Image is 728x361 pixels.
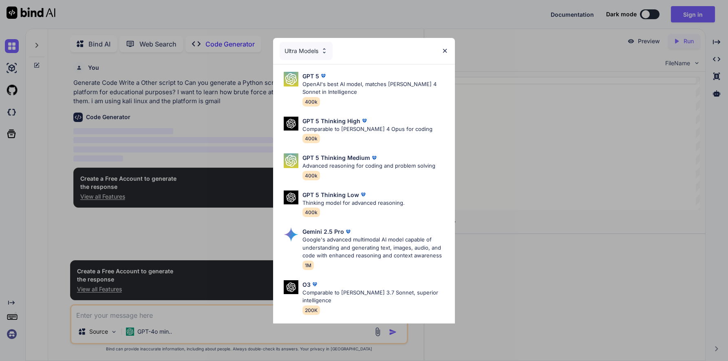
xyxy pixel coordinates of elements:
[321,47,328,54] img: Pick Models
[284,190,298,205] img: Pick Models
[302,280,311,289] p: O3
[370,154,378,162] img: premium
[359,190,367,199] img: premium
[284,227,298,242] img: Pick Models
[441,47,448,54] img: close
[302,208,320,217] span: 400k
[311,280,319,288] img: premium
[284,72,298,86] img: Pick Models
[302,162,435,170] p: Advanced reasoning for coding and problem solving
[302,72,319,80] p: GPT 5
[319,72,327,80] img: premium
[302,134,320,143] span: 400k
[302,306,320,315] span: 200K
[302,117,360,125] p: GPT 5 Thinking High
[302,227,344,236] p: Gemini 2.5 Pro
[280,42,333,60] div: Ultra Models
[302,289,449,305] p: Comparable to [PERSON_NAME] 3.7 Sonnet, superior intelligence
[284,280,298,295] img: Pick Models
[302,190,359,199] p: GPT 5 Thinking Low
[284,117,298,131] img: Pick Models
[344,228,352,236] img: premium
[302,171,320,180] span: 400k
[360,117,368,125] img: premium
[302,236,449,260] p: Google's advanced multimodal AI model capable of understanding and generating text, images, audio...
[302,153,370,162] p: GPT 5 Thinking Medium
[302,199,405,207] p: Thinking model for advanced reasoning.
[302,261,314,270] span: 1M
[284,153,298,168] img: Pick Models
[302,97,320,106] span: 400k
[302,80,449,96] p: OpenAI's best AI model, matches [PERSON_NAME] 4 Sonnet in Intelligence
[302,125,432,133] p: Comparable to [PERSON_NAME] 4 Opus for coding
